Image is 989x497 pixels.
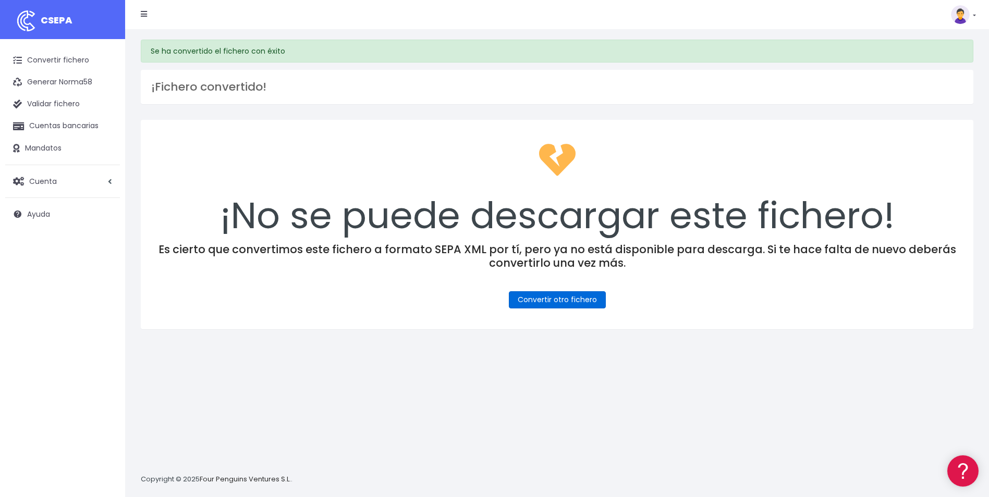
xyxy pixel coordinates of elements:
[5,71,120,93] a: Generar Norma58
[154,243,960,269] h4: Es cierto que convertimos este fichero a formato SEPA XML por tí, pero ya no está disponible para...
[13,8,39,34] img: logo
[200,474,291,484] a: Four Penguins Ventures S.L.
[29,176,57,186] span: Cuenta
[5,203,120,225] a: Ayuda
[5,93,120,115] a: Validar fichero
[27,209,50,219] span: Ayuda
[5,170,120,192] a: Cuenta
[951,5,970,24] img: profile
[41,14,72,27] span: CSEPA
[151,80,963,94] h3: ¡Fichero convertido!
[141,40,973,63] div: Se ha convertido el fichero con éxito
[5,115,120,137] a: Cuentas bancarias
[5,49,120,71] a: Convertir fichero
[141,474,292,485] p: Copyright © 2025 .
[5,138,120,159] a: Mandatos
[509,291,606,308] a: Convertir otro fichero
[154,133,960,243] div: ¡No se puede descargar este fichero!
